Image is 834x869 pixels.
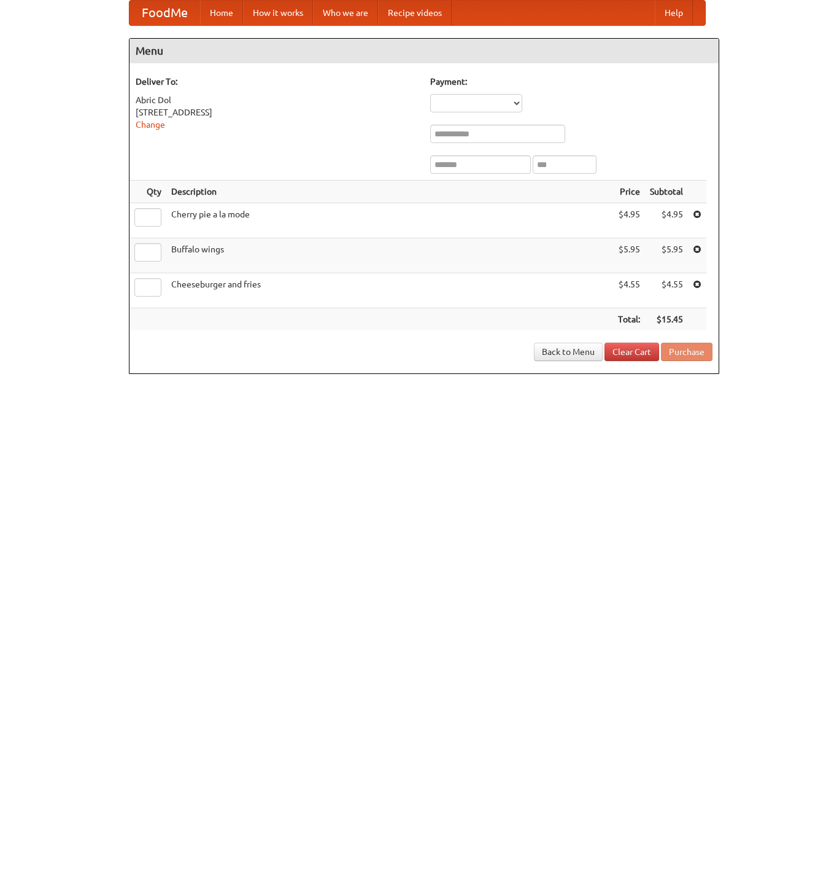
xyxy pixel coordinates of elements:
[200,1,243,25] a: Home
[645,181,688,203] th: Subtotal
[166,238,613,273] td: Buffalo wings
[136,94,418,106] div: Abric Dol
[136,106,418,119] div: [STREET_ADDRESS]
[129,1,200,25] a: FoodMe
[645,308,688,331] th: $15.45
[378,1,452,25] a: Recipe videos
[243,1,313,25] a: How it works
[645,238,688,273] td: $5.95
[166,181,613,203] th: Description
[645,203,688,238] td: $4.95
[613,181,645,203] th: Price
[613,308,645,331] th: Total:
[136,76,418,88] h5: Deliver To:
[661,343,712,361] button: Purchase
[613,203,645,238] td: $4.95
[613,273,645,308] td: $4.55
[129,39,719,63] h4: Menu
[604,343,659,361] a: Clear Cart
[136,120,165,130] a: Change
[655,1,693,25] a: Help
[313,1,378,25] a: Who we are
[129,181,166,203] th: Qty
[534,343,603,361] a: Back to Menu
[166,203,613,238] td: Cherry pie a la mode
[613,238,645,273] td: $5.95
[430,76,712,88] h5: Payment:
[166,273,613,308] td: Cheeseburger and fries
[645,273,688,308] td: $4.55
